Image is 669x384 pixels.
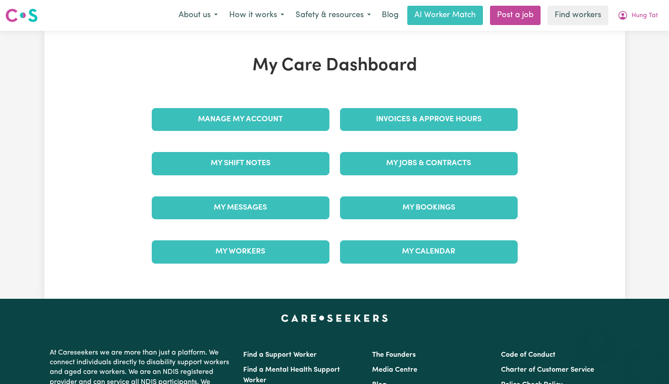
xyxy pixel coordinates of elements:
button: How it works [223,6,290,25]
a: Careseekers logo [5,5,38,25]
button: Safety & resources [290,6,377,25]
iframe: Button to launch messaging window [634,349,662,377]
a: Careseekers home page [281,315,388,322]
button: About us [173,6,223,25]
a: Code of Conduct [501,351,556,359]
a: Invoices & Approve Hours [340,108,518,131]
a: Find workers [548,6,608,25]
a: AI Worker Match [407,6,483,25]
a: Charter of Customer Service [501,366,594,373]
a: My Calendar [340,240,518,263]
iframe: Close message [588,328,606,345]
button: My Account [612,6,664,25]
a: Blog [377,6,404,25]
a: Find a Support Worker [243,351,317,359]
a: Media Centre [372,366,417,373]
a: The Founders [372,351,416,359]
a: My Messages [152,196,329,219]
a: Manage My Account [152,108,329,131]
a: Find a Mental Health Support Worker [243,366,340,384]
h1: My Care Dashboard [146,55,523,76]
a: My Bookings [340,196,518,219]
a: My Shift Notes [152,152,329,175]
a: My Jobs & Contracts [340,152,518,175]
a: Post a job [490,6,541,25]
a: My Workers [152,240,329,263]
span: Hung Tat [632,11,658,21]
img: Careseekers logo [5,7,38,23]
